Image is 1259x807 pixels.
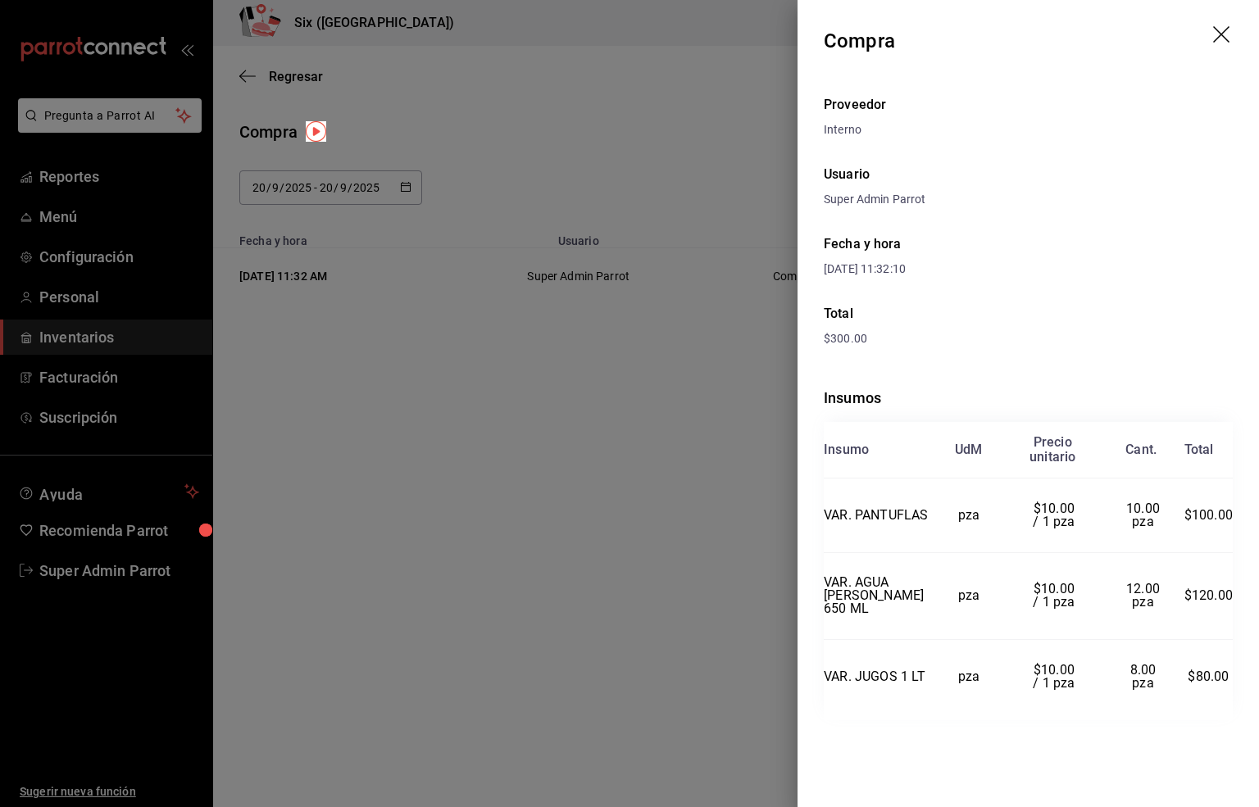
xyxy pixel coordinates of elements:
[824,304,1233,324] div: Total
[824,387,1233,409] div: Insumos
[824,552,931,640] td: VAR. AGUA [PERSON_NAME] 650 ML
[1130,662,1160,691] span: 8.00 pza
[1029,435,1075,465] div: Precio unitario
[1033,662,1078,691] span: $10.00 / 1 pza
[824,478,931,553] td: VAR. PANTUFLAS
[824,234,1029,254] div: Fecha y hora
[1184,507,1233,523] span: $100.00
[306,121,326,142] img: Tooltip marker
[1126,501,1163,529] span: 10.00 pza
[824,191,1233,208] div: Super Admin Parrot
[1188,669,1229,684] span: $80.00
[824,165,1233,184] div: Usuario
[1213,26,1233,46] button: drag
[931,478,1006,553] td: pza
[824,26,895,56] div: Compra
[824,121,1233,138] div: Interno
[1184,587,1233,603] span: $120.00
[824,332,867,345] span: $300.00
[824,640,931,714] td: VAR. JUGOS 1 LT
[1125,442,1157,457] div: Cant.
[824,95,1233,115] div: Proveedor
[824,261,1029,278] div: [DATE] 11:32:10
[1033,501,1078,529] span: $10.00 / 1 pza
[1033,581,1078,610] span: $10.00 / 1 pza
[1184,442,1214,457] div: Total
[931,552,1006,640] td: pza
[955,442,983,457] div: UdM
[1126,581,1163,610] span: 12.00 pza
[931,640,1006,714] td: pza
[824,442,869,457] div: Insumo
